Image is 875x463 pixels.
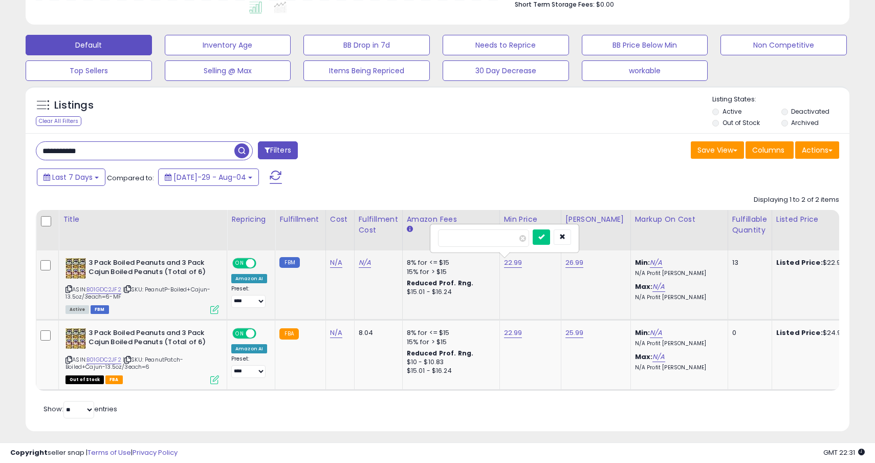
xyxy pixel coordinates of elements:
div: 15% for > $15 [407,338,492,347]
a: 22.99 [504,258,522,268]
button: Default [26,35,152,55]
small: FBM [279,257,299,268]
button: Actions [795,141,839,159]
a: B01GDC2JF2 [86,355,121,364]
div: Cost [330,214,350,225]
button: Top Sellers [26,60,152,81]
button: workable [582,60,708,81]
div: 13 [732,258,764,267]
button: Last 7 Days [37,169,105,186]
a: Privacy Policy [133,448,178,457]
button: Items Being Repriced [303,60,430,81]
button: Non Competitive [720,35,847,55]
div: Amazon AI [231,344,267,353]
div: Amazon Fees [407,214,495,225]
div: 8% for <= $15 [407,258,492,267]
th: The percentage added to the cost of goods (COGS) that forms the calculator for Min & Max prices. [630,210,728,250]
span: All listings that are currently out of stock and unavailable for purchase on Amazon [65,375,104,384]
a: 26.99 [565,258,584,268]
span: FBM [91,305,109,314]
div: ASIN: [65,328,219,383]
b: Min: [635,258,650,267]
span: All listings currently available for purchase on Amazon [65,305,89,314]
div: Fulfillable Quantity [732,214,768,236]
div: 15% for > $15 [407,267,492,277]
p: N/A Profit [PERSON_NAME] [635,270,720,277]
button: Filters [258,141,298,159]
span: Columns [752,145,784,155]
span: OFF [255,329,271,338]
div: [PERSON_NAME] [565,214,626,225]
small: Amazon Fees. [407,225,413,234]
span: | SKU: PeanutP-Boiled+Cajun-13.5oz/3each=6-MF [65,285,211,301]
div: Preset: [231,285,267,308]
div: $10 - $10.83 [407,358,492,367]
button: Columns [746,141,794,159]
div: 8.04 [359,328,395,338]
div: Clear All Filters [36,116,81,126]
button: Selling @ Max [165,60,291,81]
span: Show: entries [43,404,117,414]
div: Markup on Cost [635,214,724,225]
label: Deactivated [791,107,829,116]
p: Listing States: [712,95,849,104]
button: BB Price Below Min [582,35,708,55]
a: N/A [652,282,665,292]
p: N/A Profit [PERSON_NAME] [635,340,720,347]
button: Inventory Age [165,35,291,55]
button: [DATE]-29 - Aug-04 [158,169,259,186]
b: Min: [635,328,650,338]
b: Reduced Prof. Rng. [407,279,474,287]
button: BB Drop in 7d [303,35,430,55]
b: Max: [635,282,653,291]
a: N/A [650,258,662,268]
div: $15.01 - $16.24 [407,288,492,297]
b: 3 Pack Boiled Peanuts and 3 Pack Cajun Boiled Peanuts (Total of 6) [89,258,213,280]
a: N/A [359,258,371,268]
span: FBA [105,375,123,384]
a: 25.99 [565,328,584,338]
label: Out of Stock [723,118,760,127]
a: Terms of Use [87,448,131,457]
div: Displaying 1 to 2 of 2 items [754,195,839,205]
div: Preset: [231,355,267,378]
img: 613U2BlgimL._SL40_.jpg [65,258,86,279]
div: $22.99 [776,258,861,267]
span: ON [233,329,246,338]
p: N/A Profit [PERSON_NAME] [635,364,720,371]
div: seller snap | | [10,448,178,458]
b: Max: [635,352,653,362]
span: OFF [255,259,271,267]
strong: Copyright [10,448,48,457]
b: 3 Pack Boiled Peanuts and 3 Pack Cajun Boiled Peanuts (Total of 6) [89,328,213,350]
span: ON [233,259,246,267]
div: Fulfillment Cost [359,214,398,236]
label: Archived [791,118,819,127]
div: Title [63,214,223,225]
button: Needs to Reprice [443,35,569,55]
a: N/A [652,352,665,362]
button: Save View [691,141,744,159]
span: Last 7 Days [52,172,93,182]
span: Compared to: [107,173,154,183]
div: Fulfillment [279,214,321,225]
button: 30 Day Decrease [443,60,569,81]
a: 22.99 [504,328,522,338]
div: Amazon AI [231,274,267,283]
img: 613U2BlgimL._SL40_.jpg [65,328,86,349]
small: FBA [279,328,298,340]
h5: Listings [54,98,94,113]
span: | SKU: PeanutPatch-Boiled+Cajun-13.5oz/3each=6 [65,355,183,371]
a: N/A [330,328,342,338]
b: Listed Price: [776,258,823,267]
div: Min Price [504,214,557,225]
a: N/A [330,258,342,268]
label: Active [723,107,741,116]
span: 2025-08-12 22:31 GMT [823,448,865,457]
p: N/A Profit [PERSON_NAME] [635,294,720,301]
div: 8% for <= $15 [407,328,492,338]
b: Reduced Prof. Rng. [407,349,474,357]
b: Listed Price: [776,328,823,338]
a: B01GDC2JF2 [86,285,121,294]
div: $24.98 [776,328,861,338]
